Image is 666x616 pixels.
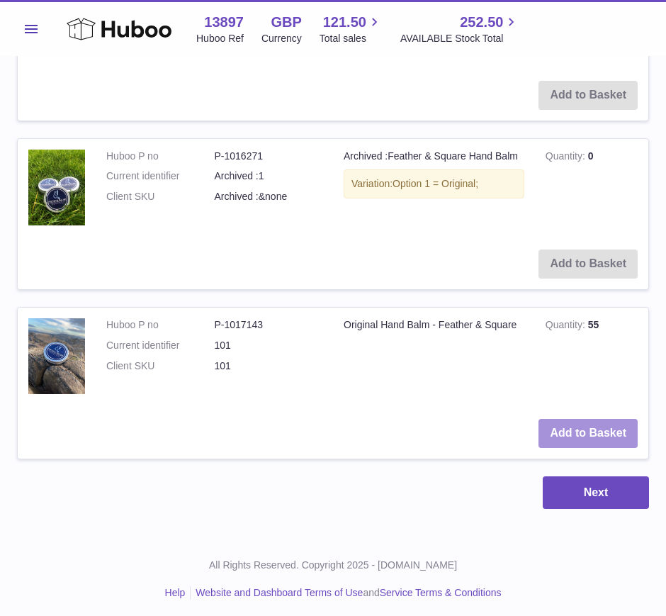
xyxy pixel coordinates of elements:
strong: 13897 [204,13,244,32]
p: All Rights Reserved. Copyright 2025 - [DOMAIN_NAME] [11,559,655,572]
li: and [191,586,501,600]
dt: Current identifier [106,169,215,183]
span: AVAILABLE Stock Total [400,32,520,45]
span: 121.50 [323,13,366,32]
td: 0 [535,139,648,240]
img: Archived :Feather & Square Hand Balm [28,150,85,225]
div: Huboo Ref [196,32,244,45]
a: 252.50 AVAILABLE Stock Total [400,13,520,45]
div: Currency [261,32,302,45]
dd: P-1016271 [215,150,323,163]
dd: 101 [215,339,323,352]
a: 121.50 Total sales [320,13,383,45]
dt: Client SKU [106,190,215,203]
img: Original Hand Balm - Feather & Square [28,318,85,394]
dd: 101 [215,359,323,373]
td: 55 [535,308,648,408]
dd: Archived :&none [215,190,323,203]
td: Original Hand Balm - Feather & Square [333,308,535,408]
strong: Quantity [546,150,588,165]
dt: Huboo P no [106,318,215,332]
dd: Archived :1 [215,169,323,183]
a: Website and Dashboard Terms of Use [196,587,363,598]
strong: GBP [271,13,301,32]
dt: Huboo P no [106,150,215,163]
strong: Quantity [546,319,588,334]
a: Service Terms & Conditions [380,587,502,598]
dt: Current identifier [106,339,215,352]
button: Add to Basket [538,419,638,448]
div: Variation: [344,169,524,198]
dt: Client SKU [106,359,215,373]
span: 252.50 [460,13,503,32]
dd: P-1017143 [215,318,323,332]
a: Help [165,587,186,598]
button: Next [543,476,649,510]
td: Archived :Feather & Square Hand Balm [333,139,535,240]
span: Option 1 = Original; [393,178,478,189]
span: Total sales [320,32,383,45]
